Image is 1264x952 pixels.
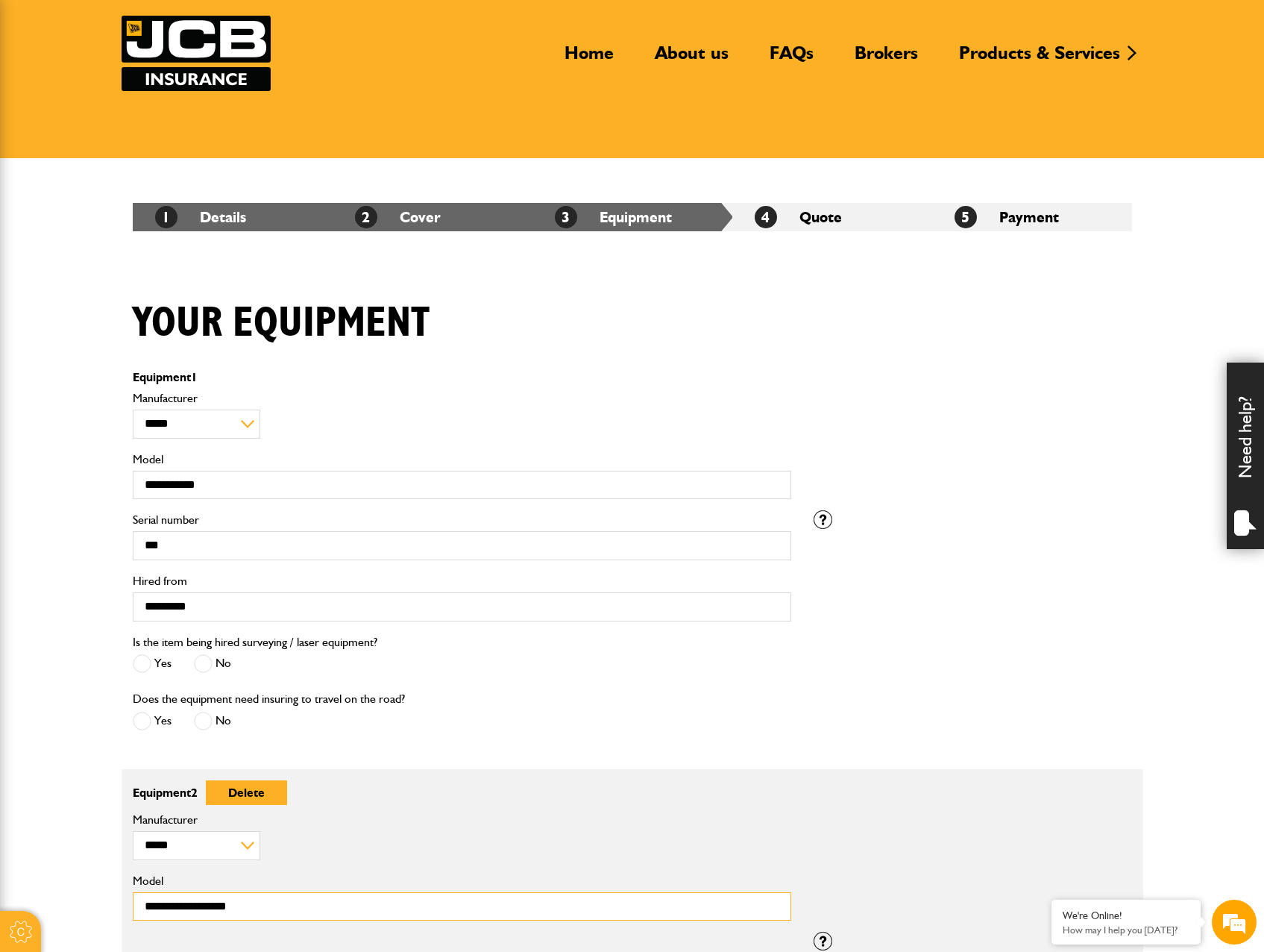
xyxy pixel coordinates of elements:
span: 3 [555,206,577,228]
label: Serial number [133,514,791,526]
span: 1 [155,206,177,228]
label: Model [133,454,791,466]
span: 1 [191,370,198,384]
button: Delete [206,780,287,805]
input: Enter your phone number [19,226,272,259]
h1: Your equipment [133,298,430,348]
span: 2 [191,786,198,800]
a: FAQs [758,42,825,76]
input: Enter your last name [19,138,272,171]
label: Is the item being hired surveying / laser equipment? [133,636,377,648]
img: d_20077148190_company_1631870298795_20077148190 [25,83,63,104]
a: About us [644,42,740,76]
a: Home [553,42,625,76]
label: Model [133,875,791,887]
div: We're Online! [1063,909,1189,922]
div: Need help? [1227,363,1264,549]
span: 2 [355,206,377,228]
label: Manufacturer [133,814,791,826]
label: Does the equipment need insuring to travel on the road? [133,693,405,705]
p: How may I help you today? [1063,924,1189,936]
a: 2Cover [355,208,441,226]
textarea: Type your message and hit 'Enter' [19,270,272,447]
input: Enter your email address [19,182,272,215]
li: Payment [932,203,1132,231]
label: Manufacturer [133,392,791,404]
img: JCB Insurance Services logo [122,16,271,91]
label: No [194,712,231,730]
div: Chat with us now [78,84,251,103]
span: 5 [955,206,977,228]
label: Yes [133,654,172,673]
div: Minimize live chat window [245,7,280,43]
label: Hired from [133,575,791,587]
a: Brokers [843,42,929,76]
p: Equipment [133,780,791,805]
li: Equipment [532,203,732,231]
em: Start Chat [203,460,271,480]
span: 4 [755,206,777,228]
p: Equipment [133,372,791,383]
label: Yes [133,712,172,730]
a: JCB Insurance Services [122,16,271,91]
a: Products & Services [948,42,1131,76]
li: Quote [732,203,932,231]
a: 1Details [155,208,246,226]
label: No [194,654,231,673]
